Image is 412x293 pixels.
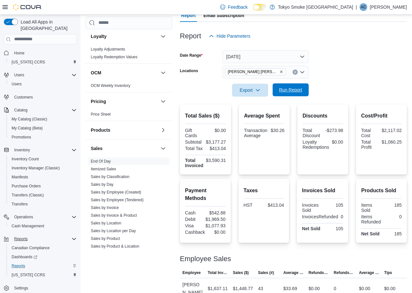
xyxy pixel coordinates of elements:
span: Reports [12,235,77,243]
span: Sales ($) [233,270,248,275]
button: Reports [1,234,79,243]
p: | [356,3,357,11]
button: Pricing [91,98,158,104]
strong: Net Sold [302,226,320,231]
span: Settings [14,286,28,291]
a: Sales by Employee (Created) [91,190,141,194]
h3: Employee Sales [180,255,231,263]
a: Loyalty Redemption Values [91,54,137,59]
div: Transaction Average [244,128,267,138]
button: OCM [91,69,158,76]
div: Visa [185,223,203,228]
a: Price Sheet [91,112,111,116]
div: Total Tax [185,146,204,151]
button: My Catalog (Classic) [6,115,79,124]
a: Sales by Location per Day [91,228,136,233]
button: Transfers (Classic) [6,191,79,200]
div: Total Profit [361,139,379,150]
div: Gift Cards [185,128,204,138]
button: Open list of options [300,70,305,75]
div: 105 [324,226,343,231]
span: Sales by Invoice [91,205,119,210]
div: OCM [86,81,172,92]
div: $542.88 [207,210,226,215]
span: Users [9,80,77,88]
label: Locations [180,68,198,73]
span: [PERSON_NAME] [PERSON_NAME] [228,69,278,75]
span: Email Subscription [203,9,244,22]
div: $0.00 [384,285,396,292]
span: Feedback [228,4,248,10]
button: Operations [1,213,79,222]
a: Sales by Location [91,221,121,225]
span: Sales by Invoice & Product [91,213,137,218]
span: Users [14,72,24,78]
strong: Net Sold [361,231,379,236]
a: Inventory Manager (Classic) [9,164,62,172]
a: Sales by Invoice & Product [91,213,137,217]
span: Total Invoiced [208,270,228,275]
span: OCM Weekly Inventory [91,83,130,88]
a: My Catalog (Classic) [9,115,50,123]
div: Cash [185,210,204,215]
button: Promotions [6,133,79,142]
span: Operations [14,214,33,220]
button: [US_STATE] CCRS [6,58,79,67]
div: Angela Cain [360,3,367,11]
a: Sales by Employee (Tendered) [91,197,144,202]
div: $1,060.25 [382,139,402,145]
span: Sales by Product [91,236,120,241]
span: Customers [14,95,33,100]
div: $30.26 [270,128,285,133]
h2: Discounts [303,112,343,120]
div: $0.00 [208,230,226,235]
a: End Of Day [91,159,111,163]
div: 185 [383,231,402,236]
span: Tips [384,270,392,275]
button: Manifests [6,173,79,182]
div: -$273.98 [324,128,343,133]
a: Itemized Sales [91,166,116,171]
span: Purchase Orders [12,184,41,189]
span: Load All Apps in [GEOGRAPHIC_DATA] [18,19,77,32]
span: Manifests [12,175,28,180]
h3: Loyalty [91,33,107,39]
span: Inventory [12,146,77,154]
span: Inventory Count [9,155,77,163]
span: Manifests [9,173,77,181]
div: InvoicesRefunded [302,214,338,219]
a: [US_STATE] CCRS [9,271,48,279]
div: 0 [341,214,343,219]
a: Users [9,80,24,88]
span: End Of Day [91,158,111,164]
div: Total Discount [303,128,322,138]
button: Hide Parameters [206,30,253,43]
button: Catalog [1,106,79,115]
span: Transfers (Classic) [12,193,44,198]
button: Cash Management [6,222,79,231]
div: 43 [258,285,263,292]
button: [US_STATE] CCRS [6,270,79,279]
span: Canadian Compliance [12,245,50,250]
div: $33.69 [283,285,297,292]
div: $3,590.31 [206,158,226,163]
button: Home [1,48,79,58]
span: Settings [12,284,77,292]
span: Catalog [12,106,77,114]
h3: Report [180,32,201,40]
a: [US_STATE] CCRS [9,58,48,66]
span: Run Report [279,87,302,93]
div: $1,448.77 [233,285,253,292]
div: $0.00 [359,285,370,292]
span: Purchase Orders [9,182,77,190]
div: $413.04 [207,146,226,151]
button: [DATE] [222,50,309,63]
span: Operations [12,213,77,221]
a: Reports [9,262,28,270]
button: Inventory [1,146,79,155]
a: Loyalty Adjustments [91,47,125,51]
a: Canadian Compliance [9,244,52,252]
